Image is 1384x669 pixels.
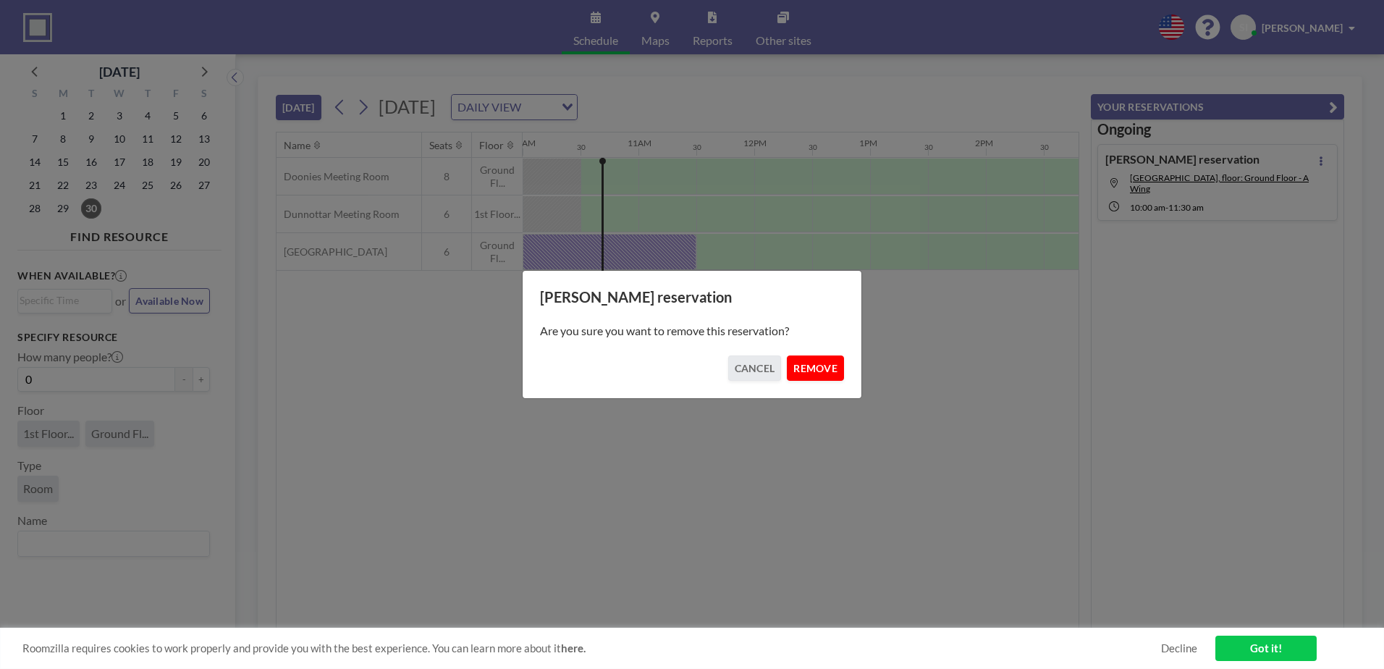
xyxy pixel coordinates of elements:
[1215,636,1317,661] a: Got it!
[728,355,782,381] button: CANCEL
[561,641,586,655] a: here.
[22,641,1161,655] span: Roomzilla requires cookies to work properly and provide you with the best experience. You can lea...
[540,324,844,338] p: Are you sure you want to remove this reservation?
[787,355,844,381] button: REMOVE
[540,288,844,306] h3: [PERSON_NAME] reservation
[1161,641,1197,655] a: Decline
